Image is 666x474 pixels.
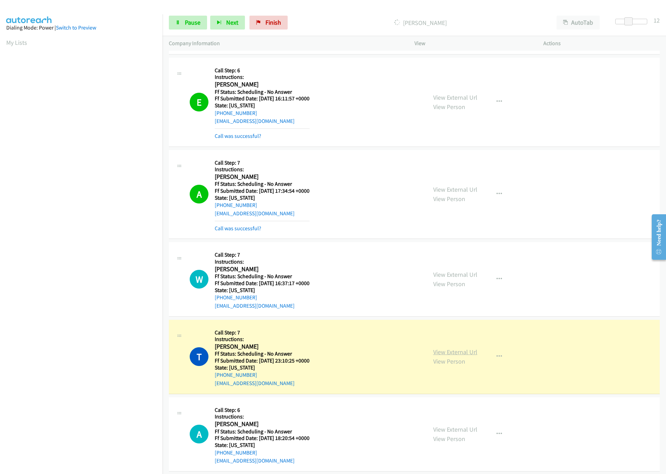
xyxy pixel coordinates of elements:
h5: Ff Submitted Date: [DATE] 18:20:54 +0000 [215,435,310,442]
a: [EMAIL_ADDRESS][DOMAIN_NAME] [215,210,295,217]
h1: E [190,93,208,111]
h5: Ff Status: Scheduling - No Answer [215,273,310,280]
a: View Person [433,435,465,443]
h5: State: [US_STATE] [215,364,310,371]
h5: State: [US_STATE] [215,102,310,109]
a: [EMAIL_ADDRESS][DOMAIN_NAME] [215,380,295,386]
span: Next [226,18,238,26]
a: View External Url [433,348,477,356]
h5: Call Step: 6 [215,407,310,414]
h5: Ff Submitted Date: [DATE] 17:34:54 +0000 [215,188,310,194]
a: View External Url [433,425,477,433]
iframe: Dialpad [6,53,163,383]
p: Actions [543,39,660,48]
a: View External Url [433,93,477,101]
h5: Instructions: [215,413,310,420]
h5: Instructions: [215,74,310,81]
h2: [PERSON_NAME] [215,265,310,273]
button: AutoTab [557,16,600,30]
span: Finish [265,18,281,26]
a: [EMAIL_ADDRESS][DOMAIN_NAME] [215,302,295,309]
a: View Person [433,195,465,203]
span: Pause [185,18,200,26]
a: My Lists [6,39,27,47]
a: [EMAIL_ADDRESS][DOMAIN_NAME] [215,118,295,124]
h2: [PERSON_NAME] [215,420,310,428]
h5: State: [US_STATE] [215,194,310,201]
p: View [414,39,531,48]
h5: Instructions: [215,166,310,173]
h1: A [190,185,208,203]
h5: Call Step: 6 [215,67,310,74]
iframe: Resource Center [646,209,666,265]
a: View Person [433,357,465,365]
div: Dialing Mode: Power | [6,24,156,32]
p: [PERSON_NAME] [297,18,544,27]
a: View External Url [433,271,477,278]
a: [PHONE_NUMBER] [215,449,257,456]
h1: A [190,425,208,443]
h5: Instructions: [215,258,310,265]
a: Call was successful? [215,225,261,232]
a: View Person [433,103,465,111]
div: 12 [653,16,660,25]
a: Switch to Preview [56,24,96,31]
h5: Ff Status: Scheduling - No Answer [215,350,310,357]
h2: [PERSON_NAME] [215,81,310,89]
h5: Call Step: 7 [215,329,310,336]
h1: T [190,347,208,366]
h5: State: [US_STATE] [215,442,310,449]
h5: Ff Status: Scheduling - No Answer [215,89,310,95]
h5: Call Step: 7 [215,159,310,166]
h2: [PERSON_NAME] [215,173,310,181]
h5: Instructions: [215,336,310,343]
p: Company Information [169,39,402,48]
h5: Ff Submitted Date: [DATE] 23:10:25 +0000 [215,357,310,364]
h5: State: [US_STATE] [215,287,310,294]
a: [EMAIL_ADDRESS][DOMAIN_NAME] [215,457,295,464]
a: Pause [169,16,207,30]
h5: Ff Status: Scheduling - No Answer [215,428,310,435]
div: The call is yet to be attempted [190,425,208,443]
a: [PHONE_NUMBER] [215,372,257,378]
button: Next [210,16,245,30]
a: [PHONE_NUMBER] [215,294,257,301]
a: [PHONE_NUMBER] [215,110,257,116]
h5: Ff Submitted Date: [DATE] 16:11:57 +0000 [215,95,310,102]
h5: Ff Submitted Date: [DATE] 16:37:17 +0000 [215,280,310,287]
a: Call was successful? [215,133,261,139]
a: [PHONE_NUMBER] [215,202,257,208]
a: View Person [433,280,465,288]
h1: W [190,270,208,289]
a: View External Url [433,185,477,193]
h5: Ff Status: Scheduling - No Answer [215,181,310,188]
h5: Call Step: 7 [215,251,310,258]
h2: [PERSON_NAME] [215,343,310,351]
a: Finish [249,16,288,30]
